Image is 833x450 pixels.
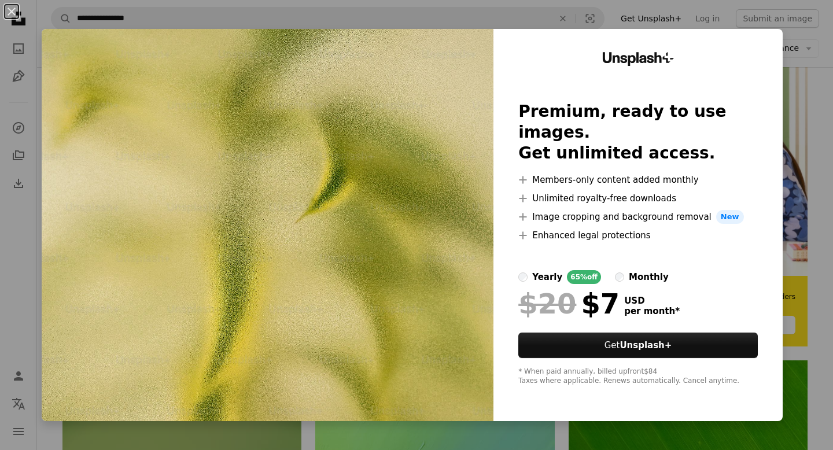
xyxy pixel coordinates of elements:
[518,101,758,164] h2: Premium, ready to use images. Get unlimited access.
[624,306,680,316] span: per month *
[518,367,758,386] div: * When paid annually, billed upfront $84 Taxes where applicable. Renews automatically. Cancel any...
[629,270,669,284] div: monthly
[518,228,758,242] li: Enhanced legal protections
[624,296,680,306] span: USD
[518,272,528,282] input: yearly65%off
[620,340,672,351] strong: Unsplash+
[518,210,758,224] li: Image cropping and background removal
[518,191,758,205] li: Unlimited royalty-free downloads
[716,210,744,224] span: New
[518,289,620,319] div: $7
[532,270,562,284] div: yearly
[567,270,601,284] div: 65% off
[518,173,758,187] li: Members-only content added monthly
[518,333,758,358] button: GetUnsplash+
[518,289,576,319] span: $20
[615,272,624,282] input: monthly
